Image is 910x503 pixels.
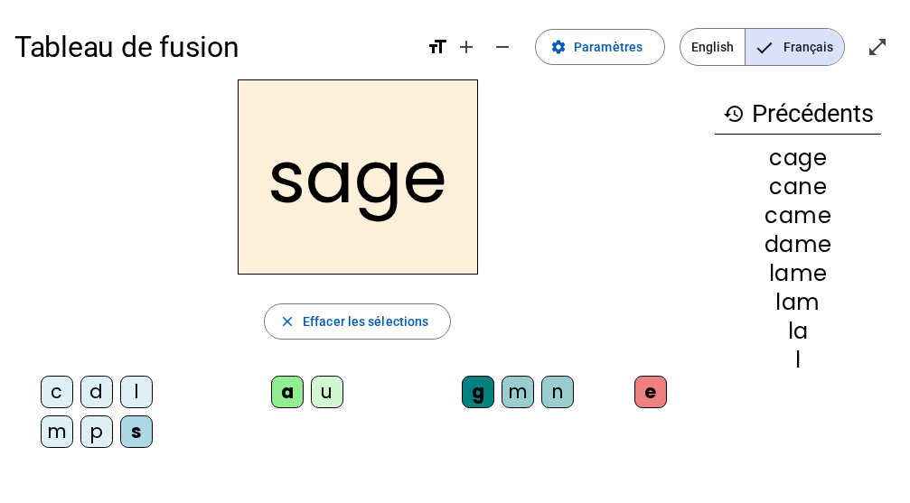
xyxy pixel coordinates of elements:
h3: Précédents [715,94,881,135]
div: cage [715,147,881,169]
span: English [680,29,745,65]
mat-icon: format_size [427,36,448,58]
div: m [41,415,73,448]
div: n [541,376,574,408]
span: Paramètres [574,36,643,58]
mat-button-toggle-group: Language selection [680,28,845,66]
button: Augmenter la taille de la police [448,29,484,65]
div: l [715,349,881,371]
div: cane [715,176,881,198]
mat-icon: open_in_full [867,36,888,58]
div: lame [715,263,881,284]
h1: Tableau de fusion [14,18,412,76]
mat-icon: history [723,103,745,125]
mat-icon: add [455,36,477,58]
h2: sage [238,79,478,275]
div: came [715,205,881,227]
div: dame [715,234,881,256]
button: Effacer les sélections [264,303,451,340]
button: Entrer en plein écran [859,29,896,65]
mat-icon: remove [492,36,513,58]
div: u [311,376,343,408]
div: g [462,376,494,408]
span: Français [746,29,844,65]
mat-icon: close [279,313,296,330]
div: l [120,376,153,408]
div: m [502,376,534,408]
div: a [271,376,304,408]
div: p [80,415,113,448]
span: Effacer les sélections [303,311,428,332]
div: la [715,321,881,342]
div: c [41,376,73,408]
div: d [80,376,113,408]
div: s [120,415,153,448]
div: lam [715,292,881,313]
div: e [634,376,667,408]
button: Paramètres [535,29,665,65]
mat-icon: settings [550,39,567,55]
button: Diminuer la taille de la police [484,29,521,65]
